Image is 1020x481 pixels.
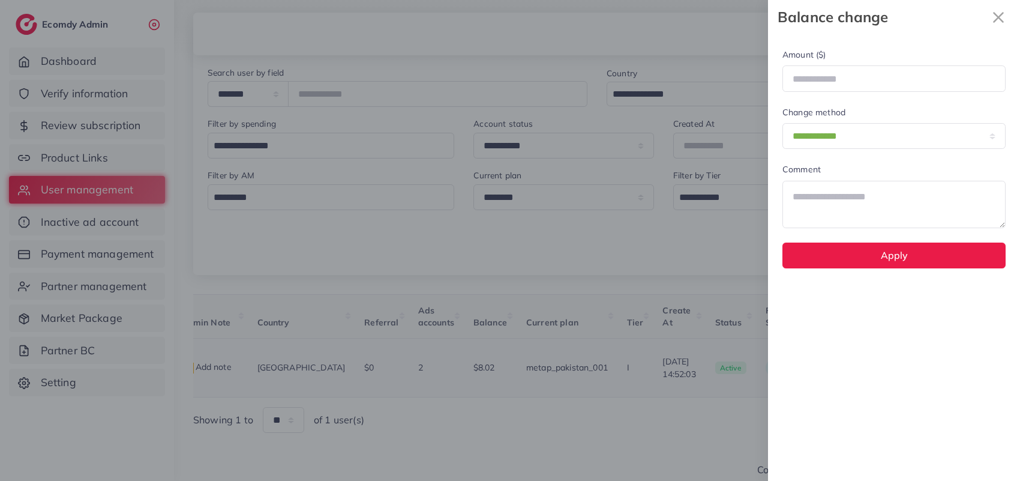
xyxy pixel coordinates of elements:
legend: Change method [782,106,1006,123]
svg: x [986,5,1010,29]
strong: Balance change [778,7,986,28]
button: Close [986,5,1010,29]
legend: Amount ($) [782,49,1006,65]
span: Apply [881,249,908,261]
button: Apply [782,243,1006,268]
legend: Comment [782,163,1006,180]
